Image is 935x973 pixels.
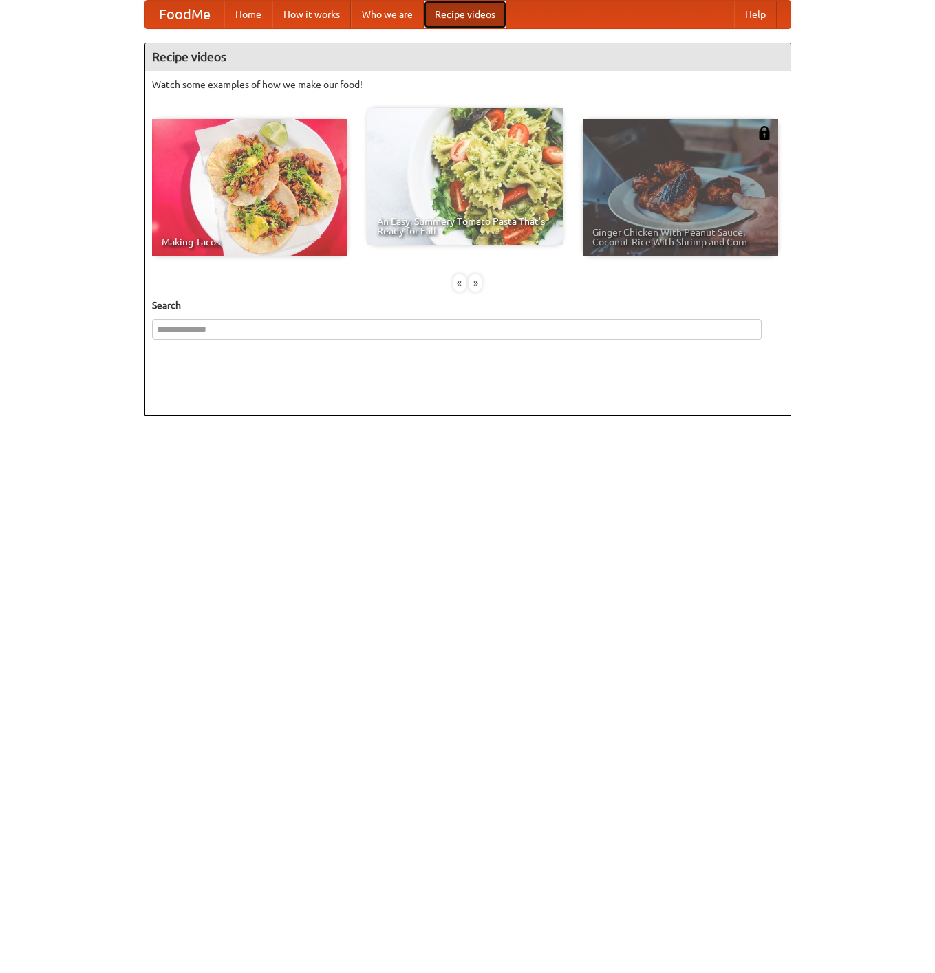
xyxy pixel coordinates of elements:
span: Making Tacos [162,237,338,247]
span: An Easy, Summery Tomato Pasta That's Ready for Fall [377,217,553,236]
a: Help [734,1,777,28]
a: An Easy, Summery Tomato Pasta That's Ready for Fall [367,108,563,245]
p: Watch some examples of how we make our food! [152,78,784,91]
a: Recipe videos [424,1,506,28]
a: How it works [272,1,351,28]
a: Making Tacos [152,119,347,256]
div: » [469,274,482,292]
img: 483408.png [757,126,771,140]
a: Home [224,1,272,28]
a: FoodMe [145,1,224,28]
h5: Search [152,298,784,312]
h4: Recipe videos [145,43,791,71]
div: « [453,274,466,292]
a: Who we are [351,1,424,28]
